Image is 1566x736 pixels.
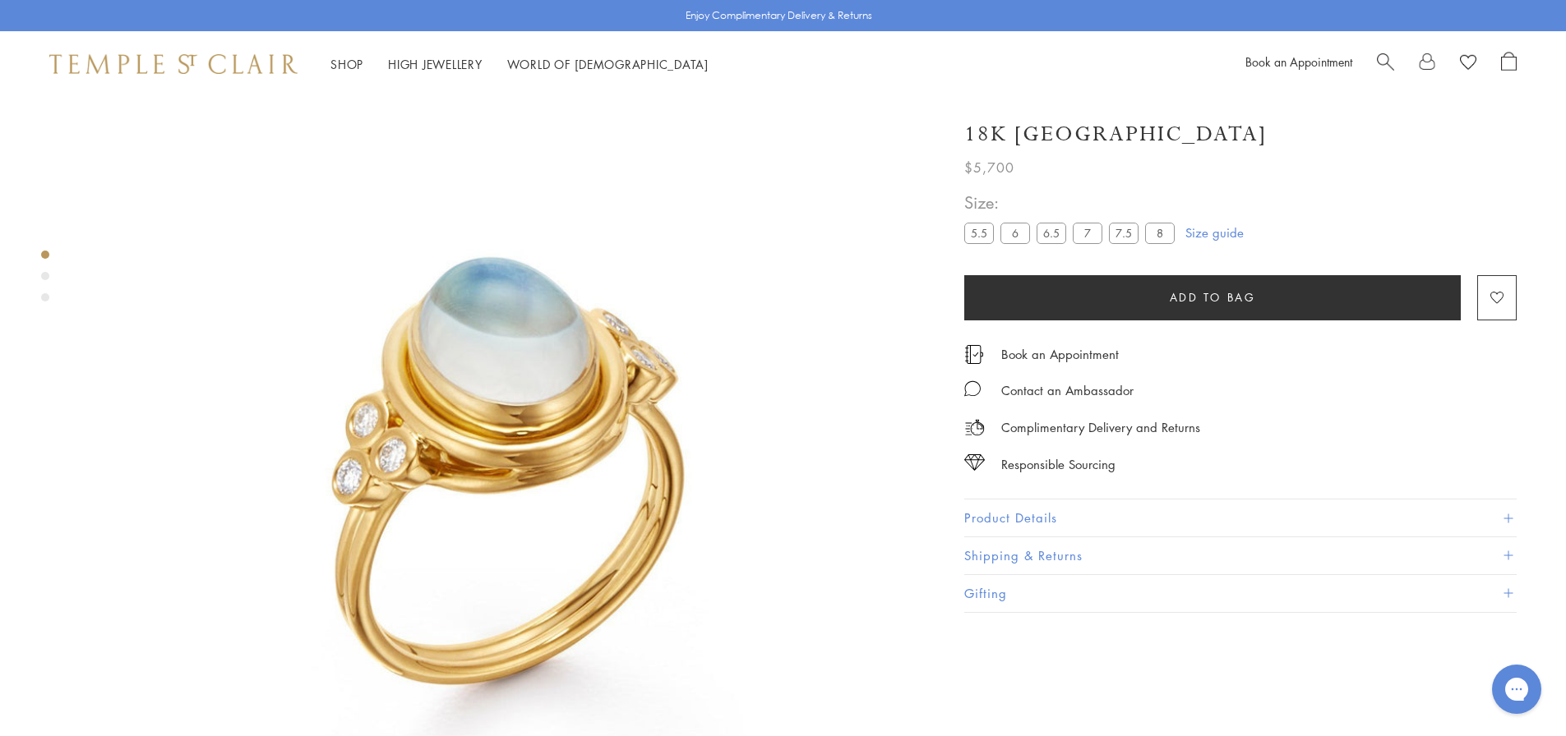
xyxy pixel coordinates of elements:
[1037,223,1066,243] label: 6.5
[1484,659,1550,720] iframe: Gorgias live chat messenger
[964,499,1517,536] button: Product Details
[1185,224,1244,241] a: Size guide
[1001,417,1200,438] p: Complimentary Delivery and Returns
[1170,288,1256,306] span: Add to bag
[964,189,1181,216] span: Size:
[964,275,1461,320] button: Add to bag
[1377,52,1394,76] a: Search
[964,380,981,397] img: MessageIcon-01_2.svg
[964,223,994,243] label: 5.5
[964,454,985,471] img: icon_sourcing.svg
[330,54,709,75] nav: Main navigation
[41,246,49,315] div: Product gallery navigation
[1460,52,1476,76] a: View Wishlist
[964,157,1014,178] span: $5,700
[1145,223,1175,243] label: 8
[964,417,985,438] img: icon_delivery.svg
[1109,223,1139,243] label: 7.5
[964,345,984,364] img: icon_appointment.svg
[507,56,709,72] a: World of [DEMOGRAPHIC_DATA]World of [DEMOGRAPHIC_DATA]
[1245,53,1352,70] a: Book an Appointment
[49,54,298,74] img: Temple St. Clair
[1501,52,1517,76] a: Open Shopping Bag
[1000,223,1030,243] label: 6
[388,56,483,72] a: High JewelleryHigh Jewellery
[330,56,363,72] a: ShopShop
[1073,223,1102,243] label: 7
[964,537,1517,574] button: Shipping & Returns
[1001,345,1119,363] a: Book an Appointment
[1001,380,1134,401] div: Contact an Ambassador
[964,120,1267,149] h1: 18K [GEOGRAPHIC_DATA]
[686,7,872,24] p: Enjoy Complimentary Delivery & Returns
[964,575,1517,612] button: Gifting
[1001,454,1116,475] div: Responsible Sourcing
